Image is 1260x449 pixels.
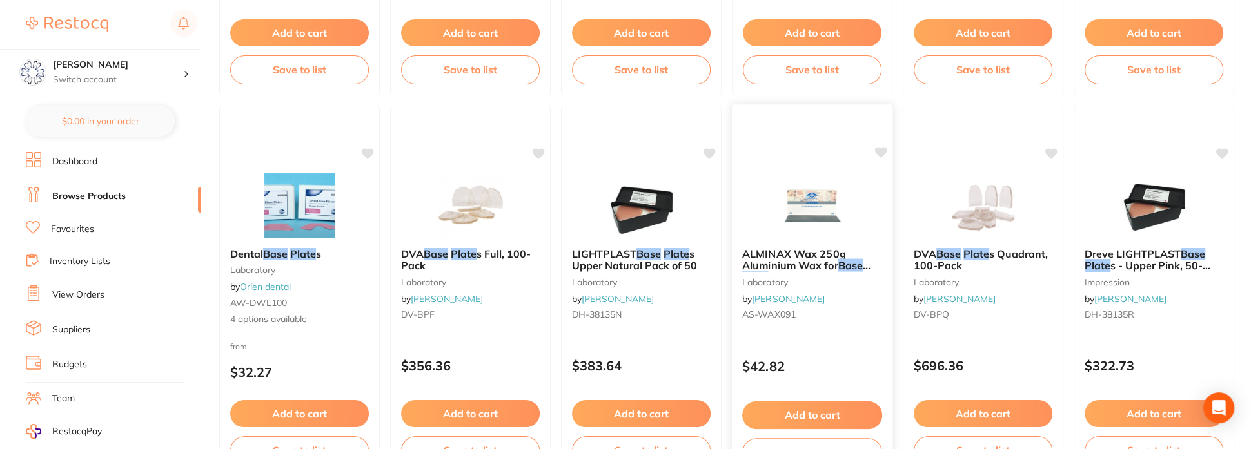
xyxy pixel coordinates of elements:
button: Add to cart [572,19,711,46]
small: laboratory [742,276,882,287]
p: $696.36 [914,358,1052,373]
a: Browse Products [52,190,126,203]
span: by [572,293,654,305]
button: Add to cart [743,19,881,46]
small: laboratory [572,277,711,287]
button: Save to list [914,55,1052,84]
span: RestocqPay [52,425,102,438]
span: ALMINAX Wax 250g Aluminium Wax for [742,247,846,272]
span: by [230,281,291,292]
a: Team [52,392,75,405]
span: DVA [914,247,936,260]
button: Save to list [401,55,540,84]
span: s & Trays [768,271,813,283]
img: Dental Base Plates [258,173,342,238]
button: Add to cart [1085,400,1223,427]
span: s [316,247,321,260]
button: Add to cart [914,19,1052,46]
em: Base [424,247,448,260]
span: DVA [401,247,424,260]
span: AW-DWL100 [230,297,287,309]
em: Base [1181,247,1205,260]
p: Switch account [53,73,183,86]
em: Plate [1085,259,1110,272]
p: $356.36 [401,358,540,373]
img: Dreve LIGHTPLAST Base Plates - Upper Pink, 50-Pack [1112,173,1196,238]
button: Add to cart [230,19,369,46]
em: Plate [963,247,989,260]
em: Base [263,247,288,260]
div: Open Intercom Messenger [1203,392,1234,423]
p: $32.27 [230,365,369,379]
img: RestocqPay [26,424,41,439]
img: LIGHTPLAST Base Plates Upper Natural Pack of 50 [600,173,684,238]
em: Base [838,259,862,272]
b: DVA Base Plates Full, 100-Pack [401,248,540,272]
img: DVA Base Plates Quadrant, 100-Pack [941,173,1025,238]
button: Add to cart [914,400,1052,427]
a: [PERSON_NAME] [582,293,654,305]
em: Base [636,247,661,260]
small: laboratory [914,277,1052,287]
span: LIGHTPLAST [572,247,636,260]
p: $42.82 [742,359,882,374]
small: impression [1085,277,1223,287]
span: Dental [230,247,263,260]
span: s Quadrant, 100-Pack [914,247,1048,272]
h4: Eumundi Dental [53,59,183,72]
em: Base [936,247,961,260]
button: Add to cart [1085,19,1223,46]
span: AS-WAX091 [742,309,796,320]
span: DV-BPF [401,309,435,320]
button: Save to list [743,55,881,84]
a: View Orders [52,289,104,301]
b: LIGHTPLAST Base Plates Upper Natural Pack of 50 [572,248,711,272]
span: by [742,293,825,305]
span: by [914,293,996,305]
button: Save to list [230,55,369,84]
img: Restocq Logo [26,17,108,32]
em: Plate [290,247,316,260]
em: Plate [664,247,689,260]
button: Add to cart [401,400,540,427]
b: Dental Base Plates [230,248,369,260]
a: RestocqPay [26,424,102,439]
button: Add to cart [230,400,369,427]
img: Eumundi Dental [20,59,46,85]
a: [PERSON_NAME] [923,293,996,305]
a: Orien dental [240,281,291,292]
p: $322.73 [1085,358,1223,373]
b: Dreve LIGHTPLAST Base Plates - Upper Pink, 50-Pack [1085,248,1223,272]
em: Plate [742,271,768,283]
span: DH-38135N [572,309,622,320]
img: DVA Base Plates Full, 100-Pack [429,173,513,238]
a: Inventory Lists [50,255,110,268]
b: DVA Base Plates Quadrant, 100-Pack [914,248,1052,272]
img: ALMINAX Wax 250g Aluminium Wax for Base Plates & Trays [770,172,854,237]
span: DV-BPQ [914,309,949,320]
button: Save to list [572,55,711,84]
span: s - Upper Pink, 50-Pack [1085,259,1210,283]
span: DH-38135R [1085,309,1134,320]
a: Budgets [52,358,87,371]
a: Suppliers [52,323,90,336]
a: Dashboard [52,155,97,168]
small: laboratory [401,277,540,287]
span: by [401,293,483,305]
small: laboratory [230,265,369,275]
span: s Full, 100-Pack [401,247,531,272]
span: from [230,341,247,351]
a: [PERSON_NAME] [1094,293,1166,305]
a: [PERSON_NAME] [752,293,825,305]
button: Add to cart [742,401,882,429]
b: ALMINAX Wax 250g Aluminium Wax for Base Plates & Trays [742,247,882,271]
span: 4 options available [230,313,369,326]
span: s Upper Natural Pack of 50 [572,247,697,272]
p: $383.64 [572,358,711,373]
button: $0.00 in your order [26,106,175,137]
button: Add to cart [572,400,711,427]
button: Add to cart [401,19,540,46]
a: Favourites [51,223,94,236]
a: [PERSON_NAME] [411,293,483,305]
span: Dreve LIGHTPLAST [1085,247,1181,260]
